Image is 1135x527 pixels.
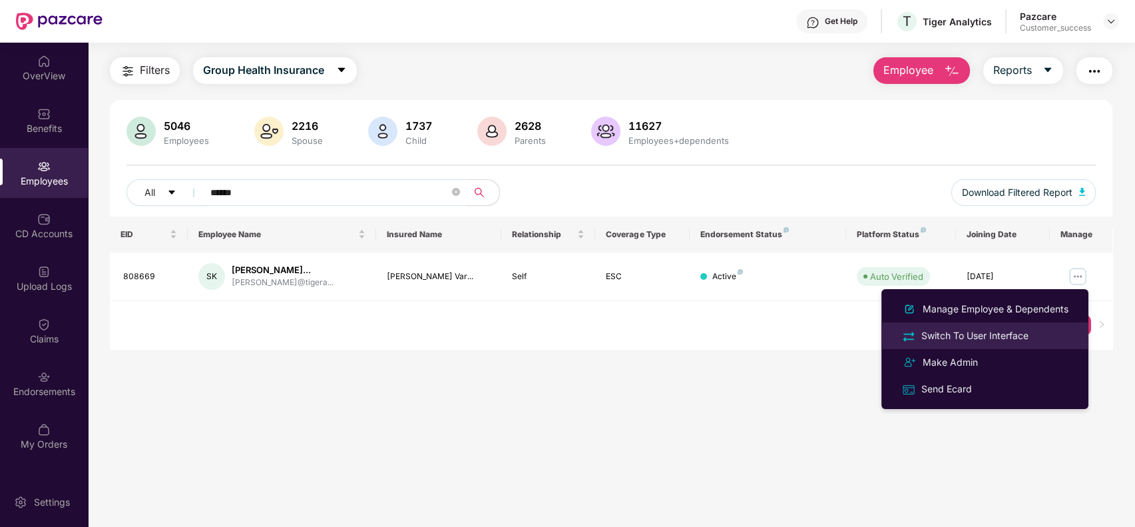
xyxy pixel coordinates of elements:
[477,117,507,146] img: svg+xml;base64,PHN2ZyB4bWxucz0iaHR0cDovL3d3dy53My5vcmcvMjAwMC9zdmciIHhtbG5zOnhsaW5rPSJodHRwOi8vd3...
[738,269,743,274] img: svg+xml;base64,PHN2ZyB4bWxucz0iaHR0cDovL3d3dy53My5vcmcvMjAwMC9zdmciIHdpZHRoPSI4IiBoZWlnaHQ9IjgiIH...
[452,188,460,196] span: close-circle
[403,135,435,146] div: Child
[37,160,51,173] img: svg+xml;base64,PHN2ZyBpZD0iRW1wbG95ZWVzIiB4bWxucz0iaHR0cDovL3d3dy53My5vcmcvMjAwMC9zdmciIHdpZHRoPS...
[1042,65,1053,77] span: caret-down
[188,217,375,253] th: Employee Name
[368,117,397,146] img: svg+xml;base64,PHN2ZyB4bWxucz0iaHR0cDovL3d3dy53My5vcmcvMjAwMC9zdmciIHhtbG5zOnhsaW5rPSJodHRwOi8vd3...
[993,62,1032,79] span: Reports
[161,119,212,133] div: 5046
[921,227,926,233] img: svg+xml;base64,PHN2ZyB4bWxucz0iaHR0cDovL3d3dy53My5vcmcvMjAwMC9zdmciIHdpZHRoPSI4IiBoZWlnaHQ9IjgiIH...
[956,217,1050,253] th: Joining Date
[962,185,1072,200] span: Download Filtered Report
[110,57,180,84] button: Filters
[37,318,51,331] img: svg+xml;base64,PHN2ZyBpZD0iQ2xhaW0iIHhtbG5zPSJodHRwOi8vd3d3LnczLm9yZy8yMDAwL3N2ZyIgd2lkdGg9IjIwIi...
[1020,23,1091,33] div: Customer_success
[512,229,574,240] span: Relationship
[403,119,435,133] div: 1737
[1091,314,1112,336] button: right
[901,301,917,317] img: svg+xml;base64,PHN2ZyB4bWxucz0iaHR0cDovL3d3dy53My5vcmcvMjAwMC9zdmciIHhtbG5zOnhsaW5rPSJodHRwOi8vd3...
[232,276,334,289] div: [PERSON_NAME]@tigera...
[16,13,103,30] img: New Pazcare Logo
[198,263,225,290] div: SK
[140,62,170,79] span: Filters
[923,15,992,28] div: Tiger Analytics
[387,270,491,283] div: [PERSON_NAME] Var...
[254,117,284,146] img: svg+xml;base64,PHN2ZyB4bWxucz0iaHR0cDovL3d3dy53My5vcmcvMjAwMC9zdmciIHhtbG5zOnhsaW5rPSJodHRwOi8vd3...
[30,496,74,509] div: Settings
[700,229,835,240] div: Endorsement Status
[232,264,334,276] div: [PERSON_NAME]...
[901,354,917,370] img: svg+xml;base64,PHN2ZyB4bWxucz0iaHR0cDovL3d3dy53My5vcmcvMjAwMC9zdmciIHdpZHRoPSIyNCIgaGVpZ2h0PSIyNC...
[126,117,156,146] img: svg+xml;base64,PHN2ZyB4bWxucz0iaHR0cDovL3d3dy53My5vcmcvMjAwMC9zdmciIHhtbG5zOnhsaW5rPSJodHRwOi8vd3...
[37,370,51,384] img: svg+xml;base64,PHN2ZyBpZD0iRW5kb3JzZW1lbnRzIiB4bWxucz0iaHR0cDovL3d3dy53My5vcmcvMjAwMC9zdmciIHdpZH...
[883,62,933,79] span: Employee
[857,229,945,240] div: Platform Status
[967,270,1039,283] div: [DATE]
[1020,10,1091,23] div: Pazcare
[951,179,1096,206] button: Download Filtered Report
[37,107,51,121] img: svg+xml;base64,PHN2ZyBpZD0iQmVuZWZpdHMiIHhtbG5zPSJodHRwOi8vd3d3LnczLm9yZy8yMDAwL3N2ZyIgd2lkdGg9Ij...
[1079,188,1086,196] img: svg+xml;base64,PHN2ZyB4bWxucz0iaHR0cDovL3d3dy53My5vcmcvMjAwMC9zdmciIHhtbG5zOnhsaW5rPSJodHRwOi8vd3...
[1067,266,1088,287] img: manageButton
[512,270,584,283] div: Self
[37,265,51,278] img: svg+xml;base64,PHN2ZyBpZD0iVXBsb2FkX0xvZ3MiIGRhdGEtbmFtZT0iVXBsb2FkIExvZ3MiIHhtbG5zPSJodHRwOi8vd3...
[901,329,916,344] img: svg+xml;base64,PHN2ZyB4bWxucz0iaHR0cDovL3d3dy53My5vcmcvMjAwMC9zdmciIHdpZHRoPSIyNCIgaGVpZ2h0PSIyNC...
[110,217,188,253] th: EID
[37,423,51,436] img: svg+xml;base64,PHN2ZyBpZD0iTXlfT3JkZXJzIiBkYXRhLW5hbWU9Ik15IE9yZGVycyIgeG1sbnM9Imh0dHA6Ly93d3cudz...
[376,217,501,253] th: Insured Name
[452,187,460,199] span: close-circle
[784,227,789,233] img: svg+xml;base64,PHN2ZyB4bWxucz0iaHR0cDovL3d3dy53My5vcmcvMjAwMC9zdmciIHdpZHRoPSI4IiBoZWlnaHQ9IjgiIH...
[901,382,916,397] img: svg+xml;base64,PHN2ZyB4bWxucz0iaHR0cDovL3d3dy53My5vcmcvMjAwMC9zdmciIHdpZHRoPSIxNiIgaGVpZ2h0PSIxNi...
[198,229,355,240] span: Employee Name
[983,57,1063,84] button: Reportscaret-down
[919,328,1031,343] div: Switch To User Interface
[512,135,549,146] div: Parents
[501,217,595,253] th: Relationship
[1086,63,1102,79] img: svg+xml;base64,PHN2ZyB4bWxucz0iaHR0cDovL3d3dy53My5vcmcvMjAwMC9zdmciIHdpZHRoPSIyNCIgaGVpZ2h0PSIyNC...
[167,188,176,199] span: caret-down
[1098,320,1106,328] span: right
[144,185,155,200] span: All
[467,187,493,198] span: search
[606,270,678,283] div: ESC
[14,496,27,509] img: svg+xml;base64,PHN2ZyBpZD0iU2V0dGluZy0yMHgyMCIgeG1sbnM9Imh0dHA6Ly93d3cudzMub3JnLzIwMDAvc3ZnIiB3aW...
[467,179,500,206] button: search
[289,119,326,133] div: 2216
[161,135,212,146] div: Employees
[870,270,923,283] div: Auto Verified
[512,119,549,133] div: 2628
[336,65,347,77] span: caret-down
[806,16,819,29] img: svg+xml;base64,PHN2ZyBpZD0iSGVscC0zMngzMiIgeG1sbnM9Imh0dHA6Ly93d3cudzMub3JnLzIwMDAvc3ZnIiB3aWR0aD...
[1091,314,1112,336] li: Next Page
[712,270,743,283] div: Active
[203,62,324,79] span: Group Health Insurance
[626,135,732,146] div: Employees+dependents
[193,57,357,84] button: Group Health Insurancecaret-down
[919,382,975,396] div: Send Ecard
[944,63,960,79] img: svg+xml;base64,PHN2ZyB4bWxucz0iaHR0cDovL3d3dy53My5vcmcvMjAwMC9zdmciIHhtbG5zOnhsaW5rPSJodHRwOi8vd3...
[120,63,136,79] img: svg+xml;base64,PHN2ZyB4bWxucz0iaHR0cDovL3d3dy53My5vcmcvMjAwMC9zdmciIHdpZHRoPSIyNCIgaGVpZ2h0PSIyNC...
[1050,217,1112,253] th: Manage
[920,302,1071,316] div: Manage Employee & Dependents
[37,476,51,489] img: svg+xml;base64,PHN2ZyBpZD0iVXBkYXRlZCIgeG1sbnM9Imh0dHA6Ly93d3cudzMub3JnLzIwMDAvc3ZnIiB3aWR0aD0iMj...
[126,179,208,206] button: Allcaret-down
[37,55,51,68] img: svg+xml;base64,PHN2ZyBpZD0iSG9tZSIgeG1sbnM9Imh0dHA6Ly93d3cudzMub3JnLzIwMDAvc3ZnIiB3aWR0aD0iMjAiIG...
[591,117,620,146] img: svg+xml;base64,PHN2ZyB4bWxucz0iaHR0cDovL3d3dy53My5vcmcvMjAwMC9zdmciIHhtbG5zOnhsaW5rPSJodHRwOi8vd3...
[903,13,911,29] span: T
[123,270,178,283] div: 808669
[289,135,326,146] div: Spouse
[825,16,857,27] div: Get Help
[626,119,732,133] div: 11627
[595,217,689,253] th: Coverage Type
[1106,16,1116,27] img: svg+xml;base64,PHN2ZyBpZD0iRHJvcGRvd24tMzJ4MzIiIHhtbG5zPSJodHRwOi8vd3d3LnczLm9yZy8yMDAwL3N2ZyIgd2...
[873,57,970,84] button: Employee
[920,355,981,370] div: Make Admin
[37,213,51,226] img: svg+xml;base64,PHN2ZyBpZD0iQ0RfQWNjb3VudHMiIGRhdGEtbmFtZT0iQ0QgQWNjb3VudHMiIHhtbG5zPSJodHRwOi8vd3...
[120,229,168,240] span: EID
